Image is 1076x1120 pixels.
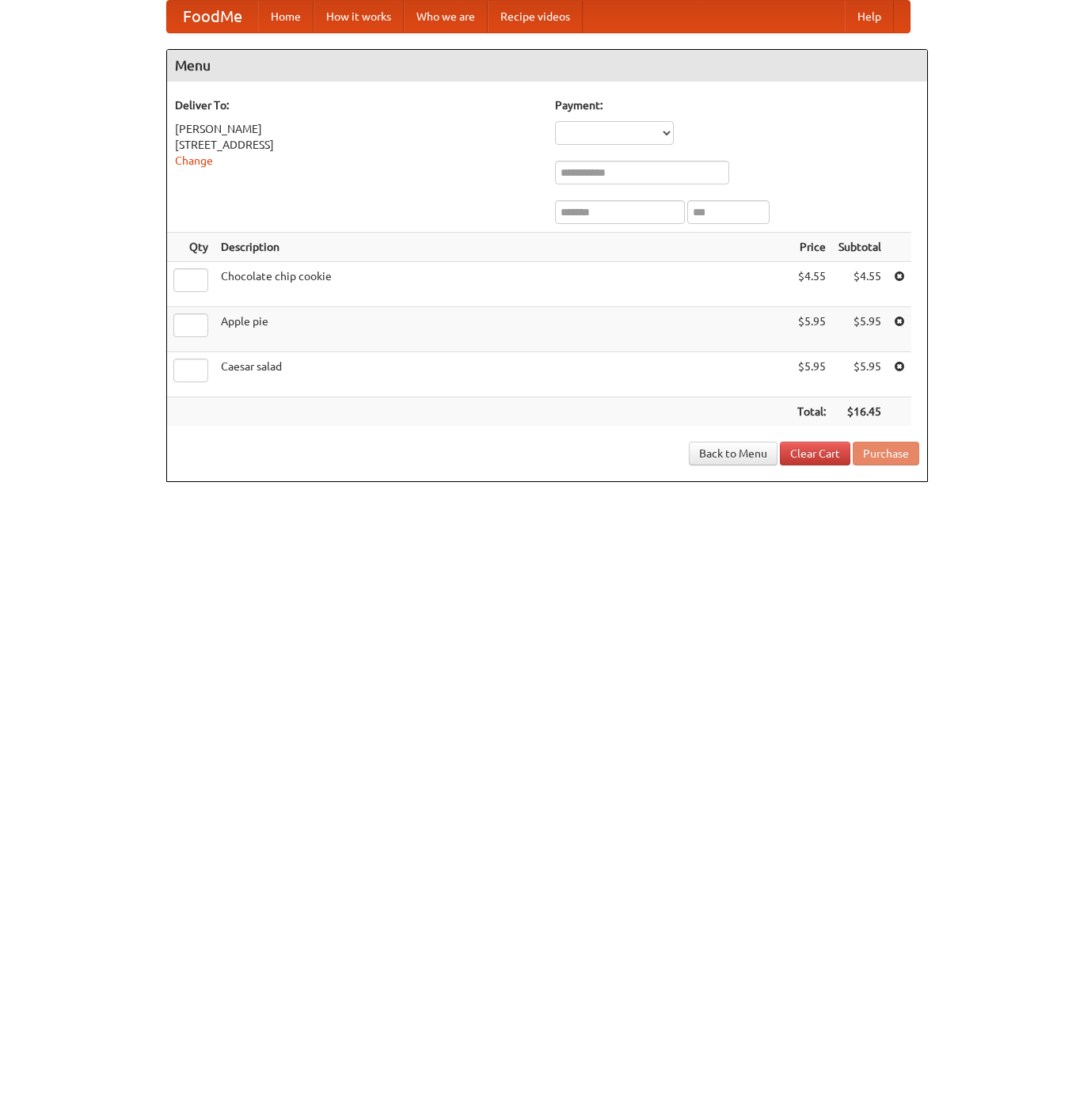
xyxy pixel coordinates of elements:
[832,262,888,307] td: $4.55
[175,97,539,113] h5: Deliver To:
[791,262,832,307] td: $4.55
[175,154,213,167] a: Change
[832,233,888,262] th: Subtotal
[555,97,919,113] h5: Payment:
[215,352,791,397] td: Caesar salad
[791,352,832,397] td: $5.95
[258,1,314,32] a: Home
[780,442,850,465] a: Clear Cart
[832,352,888,397] td: $5.95
[175,121,539,137] div: [PERSON_NAME]
[167,1,258,32] a: FoodMe
[791,307,832,352] td: $5.95
[791,397,832,427] th: Total:
[832,307,888,352] td: $5.95
[832,397,888,427] th: $16.45
[167,50,927,82] h4: Menu
[404,1,488,32] a: Who we are
[853,442,919,465] button: Purchase
[314,1,404,32] a: How it works
[845,1,894,32] a: Help
[167,233,215,262] th: Qty
[689,442,778,465] a: Back to Menu
[215,233,791,262] th: Description
[791,233,832,262] th: Price
[215,307,791,352] td: Apple pie
[175,137,539,153] div: [STREET_ADDRESS]
[488,1,583,32] a: Recipe videos
[215,262,791,307] td: Chocolate chip cookie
